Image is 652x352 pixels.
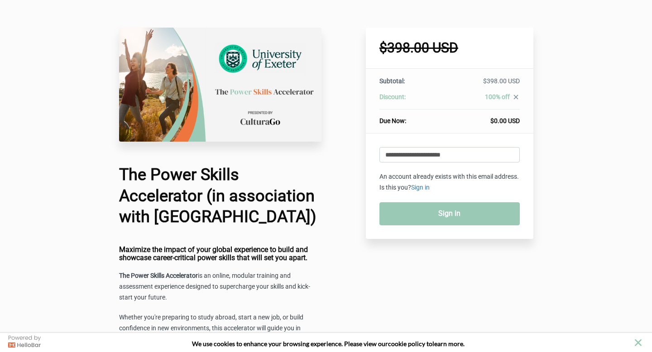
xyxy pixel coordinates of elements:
p: Whether you're preparing to study abroad, start a new job, or build confidence in new environment... [119,312,322,345]
img: 83720c0-6e26-5801-a5d4-42ecd71128a7_University_of_Exeter_Checkout_Page.png [119,28,322,142]
th: Due Now: [379,109,438,126]
p: is an online, modular training and assessment experience designed to supercharge your skills and ... [119,271,322,303]
a: Sign in [411,184,430,191]
h4: Maximize the impact of your global experience to build and showcase career-critical power skills ... [119,246,322,262]
a: Sign in [379,202,520,225]
span: 100% off [485,93,510,100]
span: We use cookies to enhance your browsing experience. Please view our [192,340,388,347]
p: An account already exists with this email address. Is this you? [379,171,520,193]
button: close [633,337,644,348]
td: $398.00 USD [438,76,519,92]
span: learn more. [432,340,465,347]
strong: The Power Skills Accelerator [119,272,198,279]
a: cookie policy [388,340,425,347]
span: Subtotal: [379,77,405,85]
a: close [510,93,520,103]
strong: to [427,340,432,347]
th: Discount: [379,92,438,109]
i: close [512,93,520,101]
h1: $398.00 USD [379,41,520,55]
h1: The Power Skills Accelerator (in association with [GEOGRAPHIC_DATA]) [119,164,322,228]
span: $0.00 USD [490,117,520,124]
